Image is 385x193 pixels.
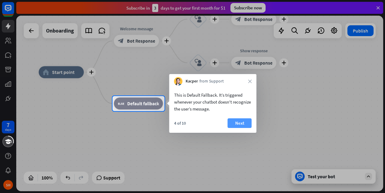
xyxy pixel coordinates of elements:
[5,2,23,20] button: Open LiveChat chat widget
[248,79,252,83] i: close
[118,101,124,107] i: block_fallback
[174,120,186,126] div: 4 of 10
[228,118,252,128] button: Next
[127,101,159,107] span: Default fallback
[174,92,252,112] div: This is Default Fallback. It’s triggered whenever your chatbot doesn't recognize the user’s message.
[199,78,224,84] span: from Support
[186,78,198,84] span: Kacper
